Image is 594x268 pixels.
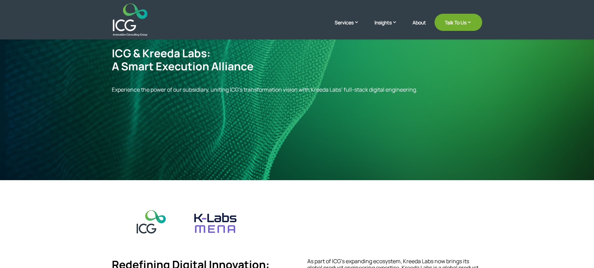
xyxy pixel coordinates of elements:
[413,20,426,36] a: About
[133,208,169,238] img: icg-logo
[190,208,240,238] img: KL_Mena_ScaleDown_Jpg 1
[435,14,482,31] a: Talk To Us
[112,86,417,93] span: Experience the power of our subsidiary, uniting ICG’s transformation vision with Kreeda Labs’ ful...
[375,19,404,36] a: Insights
[335,19,366,36] a: Services
[113,3,147,36] img: ICG
[112,46,253,74] strong: ICG & Kreeda Labs: A Smart Execution Alliance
